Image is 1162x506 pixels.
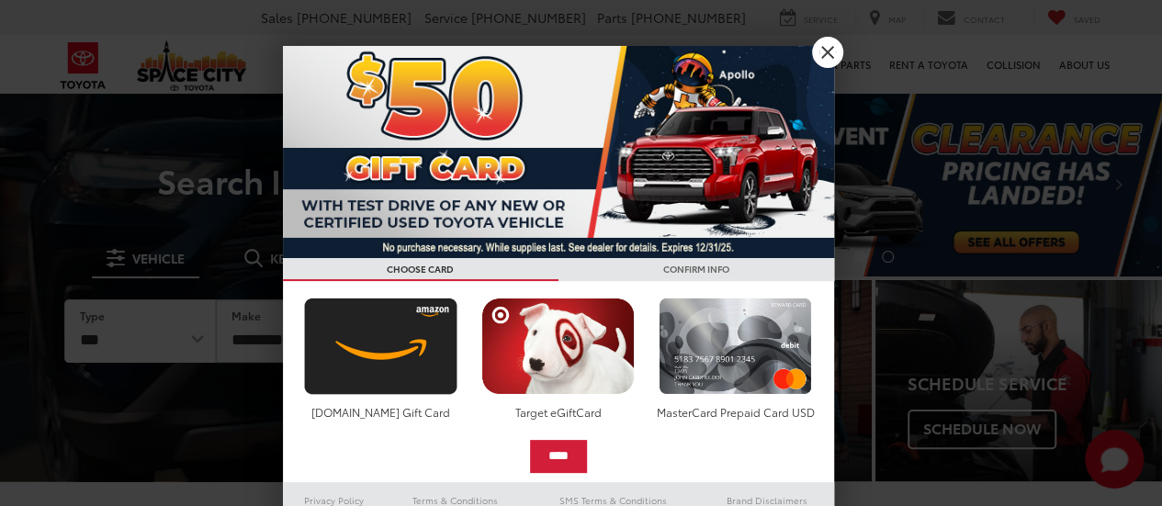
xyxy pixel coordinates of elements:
[477,298,639,395] img: targetcard.png
[654,404,817,420] div: MasterCard Prepaid Card USD
[558,258,834,281] h3: CONFIRM INFO
[299,404,462,420] div: [DOMAIN_NAME] Gift Card
[283,46,834,258] img: 53411_top_152338.jpg
[477,404,639,420] div: Target eGiftCard
[283,258,558,281] h3: CHOOSE CARD
[654,298,817,395] img: mastercard.png
[299,298,462,395] img: amazoncard.png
